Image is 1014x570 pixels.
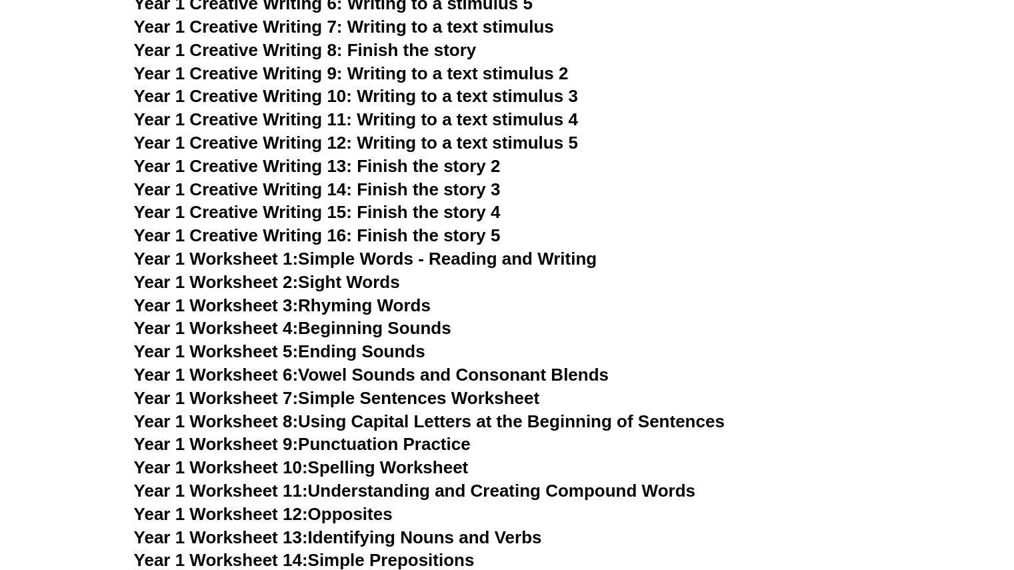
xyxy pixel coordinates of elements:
[134,434,471,454] a: Year 1 Worksheet 9:Punctuation Practice
[134,504,393,524] a: Year 1 Worksheet 12:Opposites
[134,388,299,408] span: Year 1 Worksheet 7:
[134,179,501,199] a: Year 1 Creative Writing 14: Finish the story 3
[134,249,299,269] span: Year 1 Worksheet 1:
[134,318,451,338] a: Year 1 Worksheet 4:Beginning Sounds
[134,481,308,501] span: Year 1 Worksheet 11:
[134,527,542,547] a: Year 1 Worksheet 13:Identifying Nouns and Verbs
[134,457,308,477] span: Year 1 Worksheet 10:
[134,17,554,37] a: Year 1 Creative Writing 7: Writing to a text stimulus
[134,550,308,570] span: Year 1 Worksheet 14:
[134,249,597,269] a: Year 1 Worksheet 1:Simple Words - Reading and Writing
[134,202,501,222] a: Year 1 Creative Writing 15: Finish the story 4
[134,272,400,292] a: Year 1 Worksheet 2:Sight Words
[134,133,578,153] a: Year 1 Creative Writing 12: Writing to a text stimulus 5
[134,365,299,385] span: Year 1 Worksheet 6:
[134,411,725,431] a: Year 1 Worksheet 8:Using Capital Letters at the Beginning of Sentences
[134,388,540,408] a: Year 1 Worksheet 7:Simple Sentences Worksheet
[134,318,299,338] span: Year 1 Worksheet 4:
[134,411,299,431] span: Year 1 Worksheet 8:
[134,457,469,477] a: Year 1 Worksheet 10:Spelling Worksheet
[134,63,569,83] a: Year 1 Creative Writing 9: Writing to a text stimulus 2
[134,272,299,292] span: Year 1 Worksheet 2:
[134,341,299,361] span: Year 1 Worksheet 5:
[134,295,299,315] span: Year 1 Worksheet 3:
[134,504,308,524] span: Year 1 Worksheet 12:
[134,550,475,570] a: Year 1 Worksheet 14:Simple Prepositions
[134,365,609,385] a: Year 1 Worksheet 6:Vowel Sounds and Consonant Blends
[134,86,578,106] a: Year 1 Creative Writing 10: Writing to a text stimulus 3
[134,481,695,501] a: Year 1 Worksheet 11:Understanding and Creating Compound Words
[134,225,501,245] a: Year 1 Creative Writing 16: Finish the story 5
[134,109,578,129] a: Year 1 Creative Writing 11: Writing to a text stimulus 4
[792,419,1014,570] iframe: Chat Widget
[134,156,501,176] a: Year 1 Creative Writing 13: Finish the story 2
[134,295,431,315] a: Year 1 Worksheet 3:Rhyming Words
[134,341,425,361] a: Year 1 Worksheet 5:Ending Sounds
[134,527,308,547] span: Year 1 Worksheet 13:
[134,40,477,60] a: Year 1 Creative Writing 8: Finish the story
[134,434,299,454] span: Year 1 Worksheet 9:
